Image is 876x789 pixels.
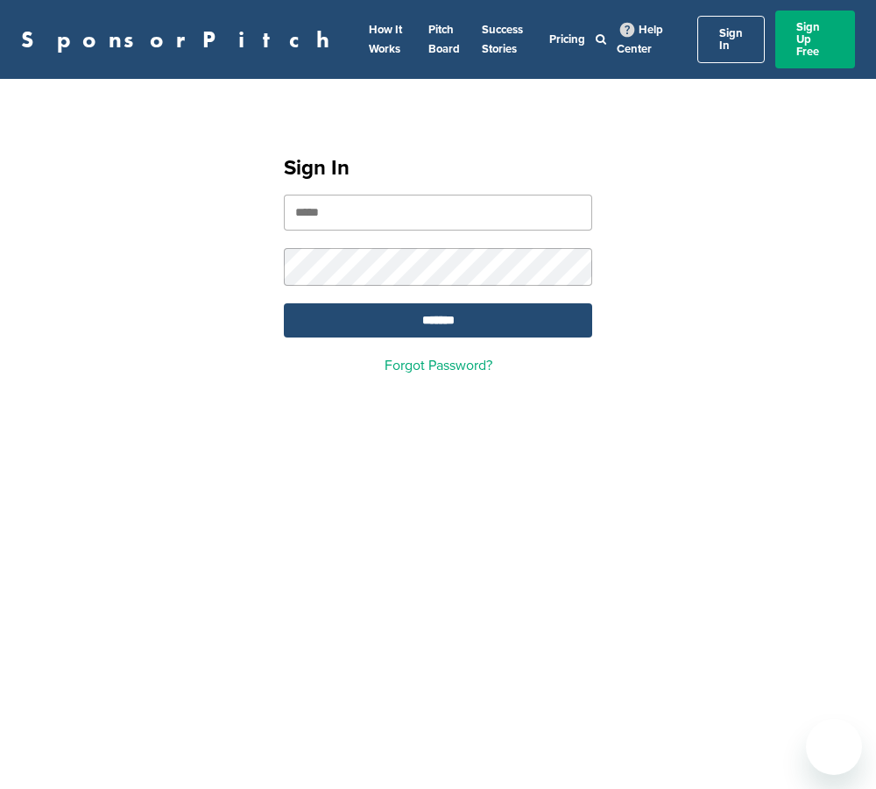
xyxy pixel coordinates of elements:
a: SponsorPitch [21,28,341,51]
iframe: Button to launch messaging window [806,719,862,775]
a: Pricing [549,32,585,46]
a: Success Stories [482,23,523,56]
a: Sign Up Free [775,11,855,68]
a: Pitch Board [428,23,460,56]
a: Forgot Password? [385,357,492,374]
h1: Sign In [284,153,592,184]
a: How It Works [369,23,402,56]
a: Sign In [697,16,765,63]
a: Help Center [617,19,663,60]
